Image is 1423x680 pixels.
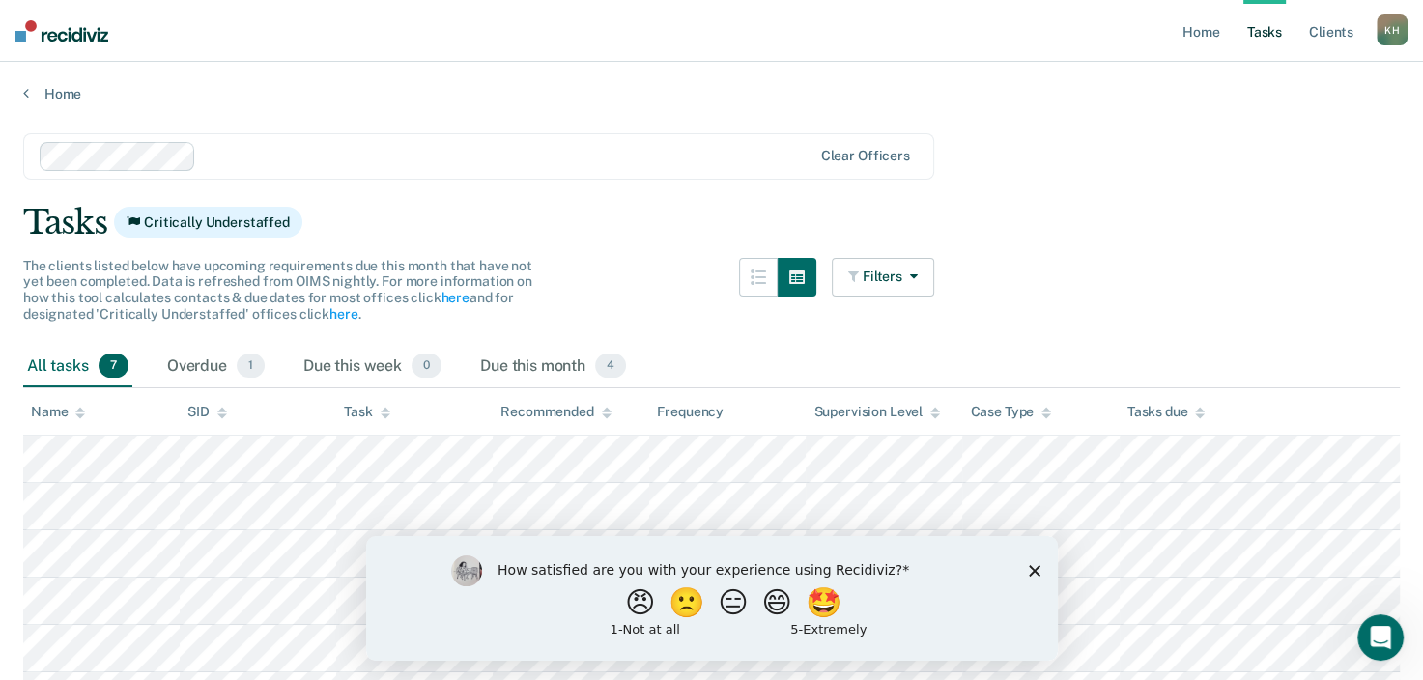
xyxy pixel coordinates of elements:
[500,404,611,420] div: Recommended
[366,536,1058,661] iframe: Survey by Kim from Recidiviz
[237,354,265,379] span: 1
[99,354,128,379] span: 7
[1127,404,1206,420] div: Tasks due
[15,20,108,42] img: Recidiviz
[299,346,445,388] div: Due this week0
[832,258,934,297] button: Filters
[163,346,269,388] div: Overdue1
[657,404,724,420] div: Frequency
[441,290,469,305] a: here
[23,258,532,322] span: The clients listed below have upcoming requirements due this month that have not yet been complet...
[31,404,85,420] div: Name
[813,404,940,420] div: Supervision Level
[1377,14,1408,45] div: K H
[970,404,1051,420] div: Case Type
[412,354,441,379] span: 0
[1357,614,1404,661] iframe: Intercom live chat
[114,207,302,238] span: Critically Understaffed
[821,148,910,164] div: Clear officers
[476,346,630,388] div: Due this month4
[329,306,357,322] a: here
[23,85,1400,102] a: Home
[595,354,626,379] span: 4
[23,203,1400,242] div: Tasks
[344,404,389,420] div: Task
[187,404,227,420] div: SID
[23,346,132,388] div: All tasks7
[1377,14,1408,45] button: KH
